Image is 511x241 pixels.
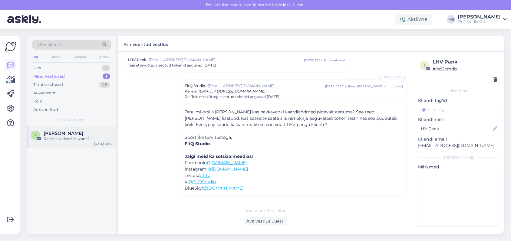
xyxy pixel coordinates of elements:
span: Vestlus on arhiveeritud [245,208,286,213]
div: [DATE] 12:50 [94,142,113,146]
div: Re: Miks videod ei avane? [44,136,113,142]
div: MS [447,15,455,24]
a: @fitq [199,173,210,178]
span: Minu vestlused [58,117,85,123]
div: [DATE] 13:24 [304,58,323,63]
div: # ixd6cmdb [433,66,497,72]
span: Facebook: [185,160,206,165]
div: 1 [103,73,110,80]
div: Socials [72,53,87,61]
a: @FitQStudio [188,179,216,184]
div: [PERSON_NAME] [458,15,501,19]
p: Kliendi email [418,136,499,142]
span: [EMAIL_ADDRESS][DOMAIN_NAME] [149,57,304,63]
div: FitQ Studio OÜ [458,19,501,24]
span: Kellele : [185,89,197,93]
span: Luba [291,2,305,8]
span: I [35,133,36,137]
span: [EMAIL_ADDRESS][DOMAIN_NAME] [208,83,325,89]
a: [PERSON_NAME]FitQ Studio OÜ [458,15,507,24]
div: Ava vestlus uuesti [244,217,287,225]
span: Re: Teie ettevõttega seotud tokenid aeguvad [DATE] [185,94,279,99]
div: Aktiivne [395,14,432,25]
a: @[DOMAIN_NAME] [203,185,243,191]
div: [DATE] 13:27 [325,84,344,89]
div: Kõik [33,98,42,104]
strong: FitQ Studio [185,141,210,146]
div: 78 [99,82,110,88]
span: [PERSON_NAME] [379,75,405,79]
strong: Jälgi meid ka sotsiaalmeedias! [185,154,253,159]
div: Minu vestlused [33,73,65,80]
span: X: [185,179,188,184]
span: LHV Pank [128,57,146,63]
div: Email [99,53,111,61]
span: i [424,63,425,67]
div: ( 3 minuti eest ) [324,58,346,63]
span: Instagram: [185,166,207,172]
div: Web [51,53,61,61]
div: All [32,53,39,61]
span: FitQ Studio [185,83,205,89]
div: ( vähem [PERSON_NAME] minuti eest ) [345,84,403,89]
input: Lisa tag [418,105,499,114]
div: Tiimi vestlused [33,82,63,88]
span: Imbi Pärtelpoeg [44,131,83,136]
div: Uus [33,65,41,71]
p: Märkmed [418,164,499,170]
img: Askly Logo [5,41,16,52]
div: [PERSON_NAME] [418,155,499,160]
label: Arhiveeritud vestlus [124,40,168,48]
p: Kliendi nimi [418,116,499,123]
div: Arhiveeritud [33,107,58,113]
div: Kliendi info [418,88,499,94]
p: Kliendi tag'id [418,97,499,104]
span: Teie ettevõttega seotud tokenid aeguvad [DATE] [128,63,216,68]
span: Otsi kliente [38,41,62,48]
div: AI Assistent [33,90,56,96]
span: TikTok: [185,173,199,178]
p: [EMAIL_ADDRESS][DOMAIN_NAME] [418,142,499,149]
span: Sportlike tervitustega, [185,135,232,140]
span: [EMAIL_ADDRESS][DOMAIN_NAME] [199,89,265,93]
a: @[DOMAIN_NAME] [207,166,248,172]
span: BlueSky: [185,185,203,191]
span: Tere, miks siis [PERSON_NAME] kas hakkavadki kaardiandmed pidevalt aeguma? See teeb [PERSON_NAME]... [185,109,397,127]
input: Lisa nimi [418,125,492,132]
div: 0 [101,65,110,71]
div: LHV Pank [433,58,497,66]
a: @[DOMAIN_NAME] [206,160,247,165]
